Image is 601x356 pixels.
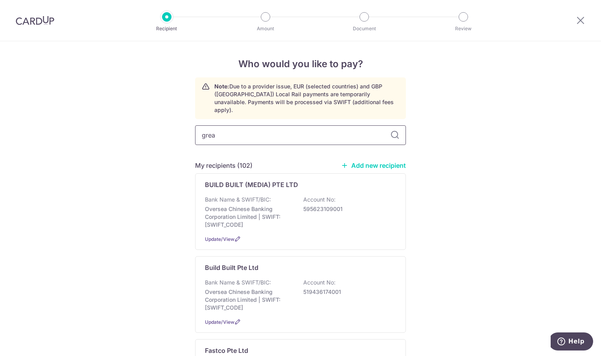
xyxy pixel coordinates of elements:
[205,263,258,272] p: Build Built Pte Ltd
[205,279,271,286] p: Bank Name & SWIFT/BIC:
[303,196,336,204] p: Account No:
[303,205,391,213] p: 595623109001
[303,279,336,286] p: Account No:
[195,161,253,170] h5: My recipients (102)
[205,346,248,355] p: Fastco Pte Ltd
[205,288,293,312] p: Oversea Chinese Banking Corporation Limited | SWIFT: [SWIFT_CODE]
[16,16,54,25] img: CardUp
[214,83,399,114] p: Due to a provider issue, EUR (selected countries) and GBP ([GEOGRAPHIC_DATA]) Local Rail payments...
[205,319,234,325] a: Update/View
[195,57,406,71] h4: Who would you like to pay?
[341,161,406,169] a: Add new recipient
[335,25,393,33] p: Document
[205,180,298,189] p: BUILD BUILT (MEDIA) PTE LTD
[551,332,593,352] iframe: Opens a widget where you can find more information
[434,25,492,33] p: Review
[205,205,293,229] p: Oversea Chinese Banking Corporation Limited | SWIFT: [SWIFT_CODE]
[303,288,391,296] p: 519436174001
[138,25,196,33] p: Recipient
[205,236,234,242] a: Update/View
[205,196,271,204] p: Bank Name & SWIFT/BIC:
[214,83,229,90] strong: Note:
[236,25,295,33] p: Amount
[195,125,406,145] input: Search for any recipient here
